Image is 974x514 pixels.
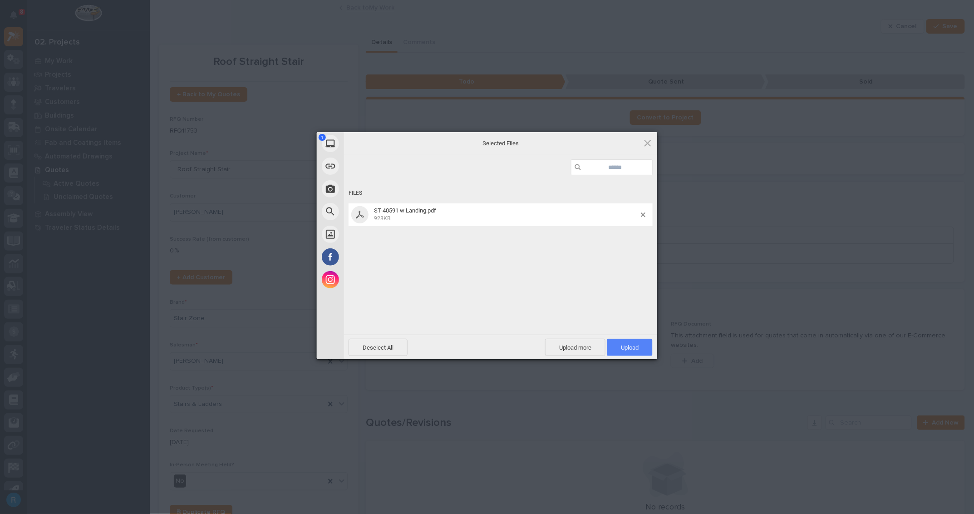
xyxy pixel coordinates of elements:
[643,138,653,148] span: Click here or hit ESC to close picker
[317,246,426,268] div: Facebook
[621,344,639,351] span: Upload
[317,178,426,200] div: Take Photo
[374,207,436,214] span: ST-40591 w Landing.pdf
[349,339,408,356] span: Deselect All
[319,134,326,141] span: 1
[317,200,426,223] div: Web Search
[349,185,653,202] div: Files
[317,155,426,178] div: Link (URL)
[371,207,641,222] span: ST-40591 w Landing.pdf
[317,132,426,155] div: My Device
[545,339,605,356] span: Upload more
[410,139,591,148] span: Selected Files
[317,268,426,291] div: Instagram
[317,223,426,246] div: Unsplash
[607,339,653,356] span: Upload
[374,215,390,222] span: 928KB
